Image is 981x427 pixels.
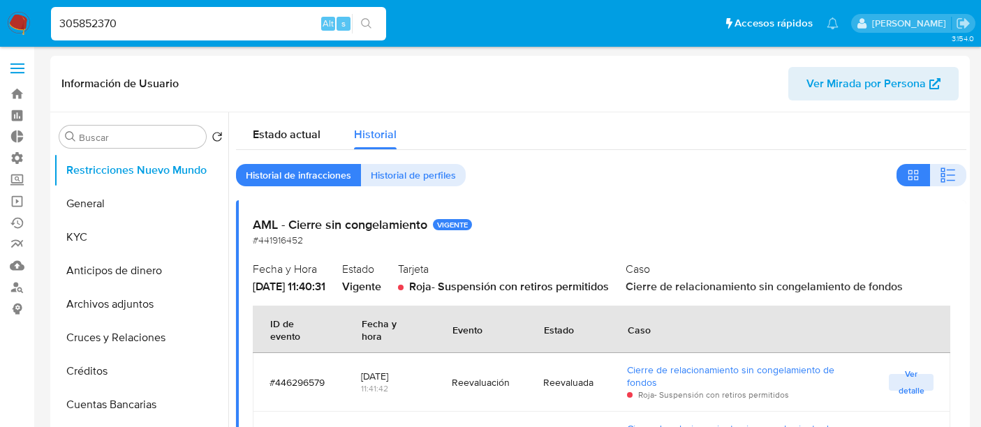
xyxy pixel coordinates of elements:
button: Restricciones Nuevo Mundo [54,153,228,187]
button: Cruces y Relaciones [54,321,228,354]
span: Ver Mirada por Persona [806,67,926,100]
h1: Información de Usuario [61,77,179,91]
button: Ver Mirada por Persona [788,67,959,100]
button: Buscar [65,131,76,142]
p: zoe.breuer@mercadolibre.com [872,17,951,30]
button: Cuentas Bancarias [54,388,228,421]
button: Archivos adjuntos [54,287,228,321]
input: Buscar usuario o caso... [51,15,386,33]
button: search-icon [352,14,381,33]
a: Notificaciones [827,17,839,29]
span: Accesos rápidos [735,16,813,31]
button: Volver al orden por defecto [212,131,223,147]
a: Salir [956,16,971,31]
button: KYC [54,220,228,254]
button: Anticipos de dinero [54,254,228,287]
button: Créditos [54,354,228,388]
button: General [54,187,228,220]
span: s [341,17,346,30]
span: Alt [323,17,334,30]
input: Buscar [79,131,200,144]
